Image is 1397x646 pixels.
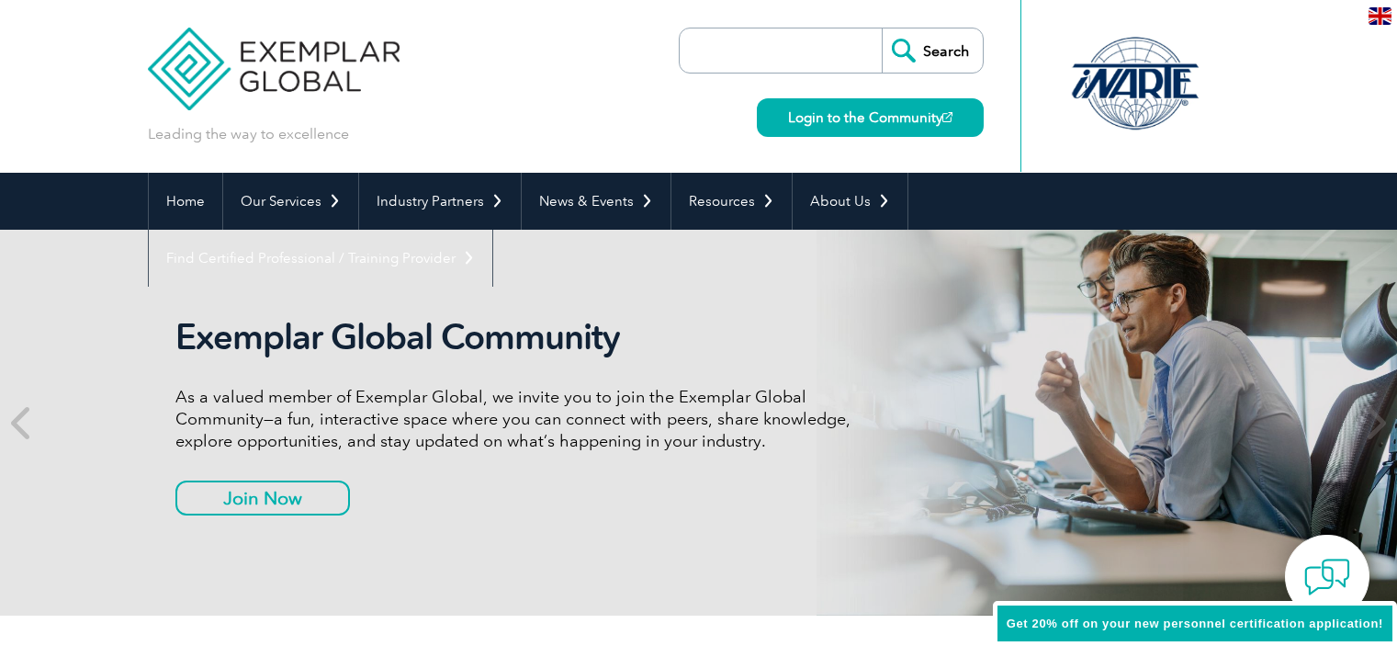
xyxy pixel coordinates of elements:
[1304,554,1350,600] img: contact-chat.png
[175,386,864,452] p: As a valued member of Exemplar Global, we invite you to join the Exemplar Global Community—a fun,...
[671,173,792,230] a: Resources
[223,173,358,230] a: Our Services
[522,173,670,230] a: News & Events
[149,173,222,230] a: Home
[757,98,984,137] a: Login to the Community
[149,230,492,287] a: Find Certified Professional / Training Provider
[793,173,907,230] a: About Us
[882,28,983,73] input: Search
[148,124,349,144] p: Leading the way to excellence
[175,316,864,358] h2: Exemplar Global Community
[359,173,521,230] a: Industry Partners
[1007,617,1383,630] span: Get 20% off on your new personnel certification application!
[942,112,952,122] img: open_square.png
[175,481,350,516] a: Join Now
[1369,7,1391,25] img: en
